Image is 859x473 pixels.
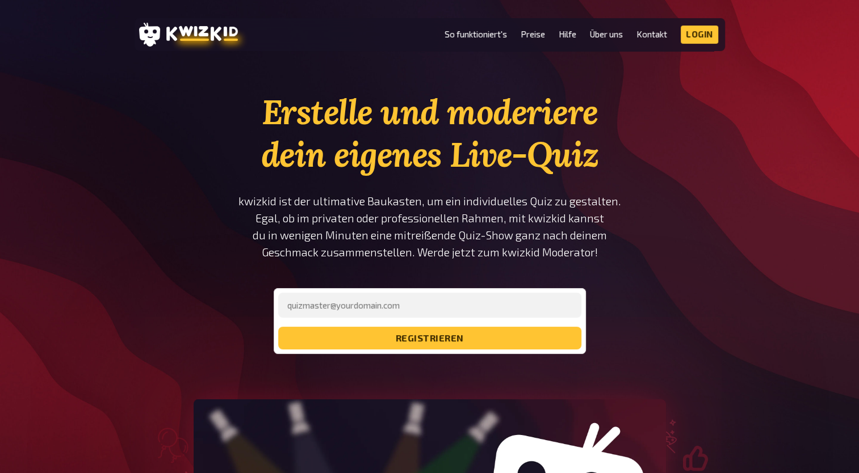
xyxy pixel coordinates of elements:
[278,327,581,349] button: registrieren
[521,29,545,39] a: Preise
[590,29,623,39] a: Über uns
[445,29,507,39] a: So funktioniert's
[278,293,581,318] input: quizmaster@yourdomain.com
[238,91,622,176] h1: Erstelle und moderiere dein eigenes Live-Quiz
[238,193,622,261] p: kwizkid ist der ultimative Baukasten, um ein individuelles Quiz zu gestalten. Egal, ob im private...
[681,26,718,44] a: Login
[559,29,576,39] a: Hilfe
[636,29,667,39] a: Kontakt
